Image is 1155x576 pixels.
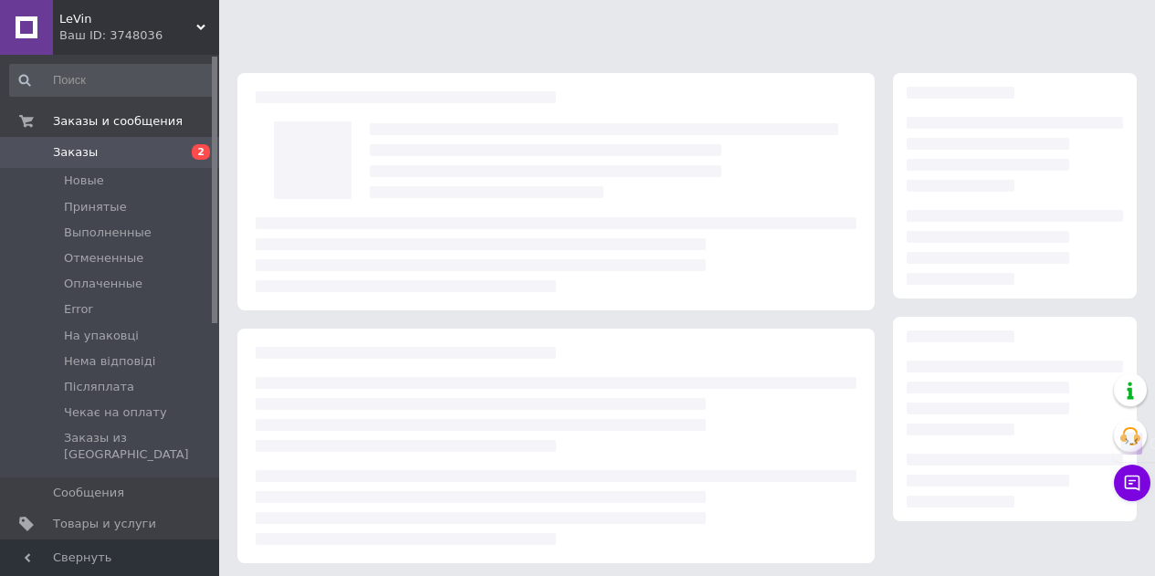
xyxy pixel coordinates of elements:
span: Принятые [64,199,127,215]
span: Новые [64,173,104,189]
span: Оплаченные [64,276,142,292]
span: Заказы [53,144,98,161]
input: Поиск [9,64,215,97]
span: 2 [192,144,210,160]
button: Чат с покупателем [1114,465,1150,501]
span: Отмененные [64,250,143,267]
div: Ваш ID: 3748036 [59,27,219,44]
span: Error [64,301,93,318]
span: LeVin [59,11,196,27]
span: Заказы и сообщения [53,113,183,130]
span: Выполненные [64,225,152,241]
span: Заказы из [GEOGRAPHIC_DATA] [64,430,214,463]
span: Товары и услуги [53,516,156,532]
span: Чекає на оплату [64,404,167,421]
span: Сообщения [53,485,124,501]
span: Післяплата [64,379,134,395]
span: На упаковці [64,328,139,344]
span: Нема відповіді [64,353,155,370]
